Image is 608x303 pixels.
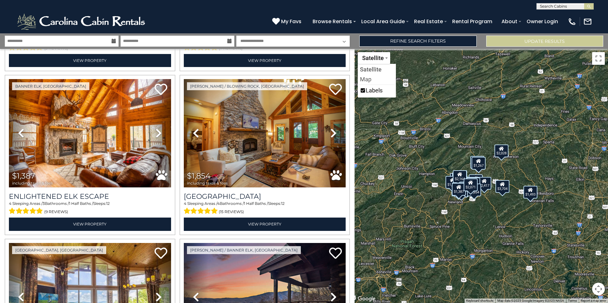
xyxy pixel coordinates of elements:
a: Local Area Guide [358,16,408,27]
div: $3,704 [495,180,509,193]
a: Report a map error [581,299,606,302]
span: 12 [281,201,285,206]
span: 3 [43,201,45,206]
a: Terms (opens in new tab) [568,299,577,302]
div: $1,854 [467,184,481,196]
li: Show satellite imagery [358,64,395,74]
button: Map camera controls [592,283,605,295]
a: Add to favorites [155,247,167,260]
span: 12 [106,201,110,206]
a: [PERSON_NAME] / Banner Elk, [GEOGRAPHIC_DATA] [187,246,301,254]
img: phone-regular-white.png [568,17,577,26]
img: thumbnail_164433091.jpeg [9,79,171,187]
a: Real Estate [411,16,446,27]
div: $1,575 [446,176,459,189]
div: $2,476 [469,174,483,187]
div: $2,164 [453,170,467,183]
a: [GEOGRAPHIC_DATA], [GEOGRAPHIC_DATA] [12,246,106,254]
button: Keyboard shortcuts [466,299,494,303]
span: 1 Half Baths / [69,201,93,206]
span: My Favs [281,17,301,25]
img: mail-regular-white.png [583,17,592,26]
button: Toggle fullscreen view [592,52,605,65]
a: Add to favorites [155,83,167,97]
label: Labels [366,87,383,94]
img: White-1-2.png [16,12,148,31]
span: 4 [9,201,11,206]
div: $1,277 [470,156,484,169]
div: $1,267 [471,157,485,170]
span: including taxes & fees [187,181,228,185]
ul: Change map style [358,64,396,98]
li: Show street map [358,74,395,84]
a: View Property [184,218,346,231]
span: 4 [217,201,220,206]
a: Add to favorites [329,247,342,260]
a: My Favs [272,17,303,26]
div: $2,417 [477,177,491,190]
a: About [498,16,521,27]
h3: Mountain Song Lodge [184,192,346,201]
div: $2,071 [463,178,477,191]
span: (9 reviews) [44,208,68,216]
div: $1,387 [452,183,466,196]
span: (15 reviews) [219,208,244,216]
div: $2,260 [466,178,480,190]
div: $2,028 [494,145,508,157]
div: $1,987 [465,177,479,190]
span: Map data ©2025 Google Imagery ©2025 NASA [497,299,564,302]
a: Browse Rentals [309,16,355,27]
span: including taxes & fees [12,181,53,185]
a: Rental Program [449,16,495,27]
span: 1 Half Baths / [244,201,268,206]
span: 4 [184,201,186,206]
a: View Property [9,218,171,231]
a: Banner Elk, [GEOGRAPHIC_DATA] [12,82,89,90]
span: Satellite [362,55,384,61]
li: Labels [358,85,395,97]
div: Sleeping Areas / Bathrooms / Sleeps: [9,201,171,216]
div: $1,493 [523,186,537,199]
a: Add to favorites [329,83,342,97]
span: $1,854 [187,171,211,180]
a: Refine Search Filters [359,36,476,47]
div: Sleeping Areas / Bathrooms / Sleeps: [184,201,346,216]
a: [GEOGRAPHIC_DATA] [184,192,346,201]
a: Owner Login [523,16,561,27]
span: $1,387 [12,171,35,180]
button: Update Results [486,36,603,47]
a: View Property [184,54,346,67]
img: thumbnail_163269168.jpeg [184,79,346,187]
div: $1,352 [452,183,466,195]
a: View Property [9,54,171,67]
a: Open this area in Google Maps (opens a new window) [356,295,377,303]
img: Google [356,295,377,303]
a: Enlightened Elk Escape [9,192,171,201]
a: [PERSON_NAME] / Blowing Rock, [GEOGRAPHIC_DATA] [187,82,307,90]
button: Change map style [358,52,390,64]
